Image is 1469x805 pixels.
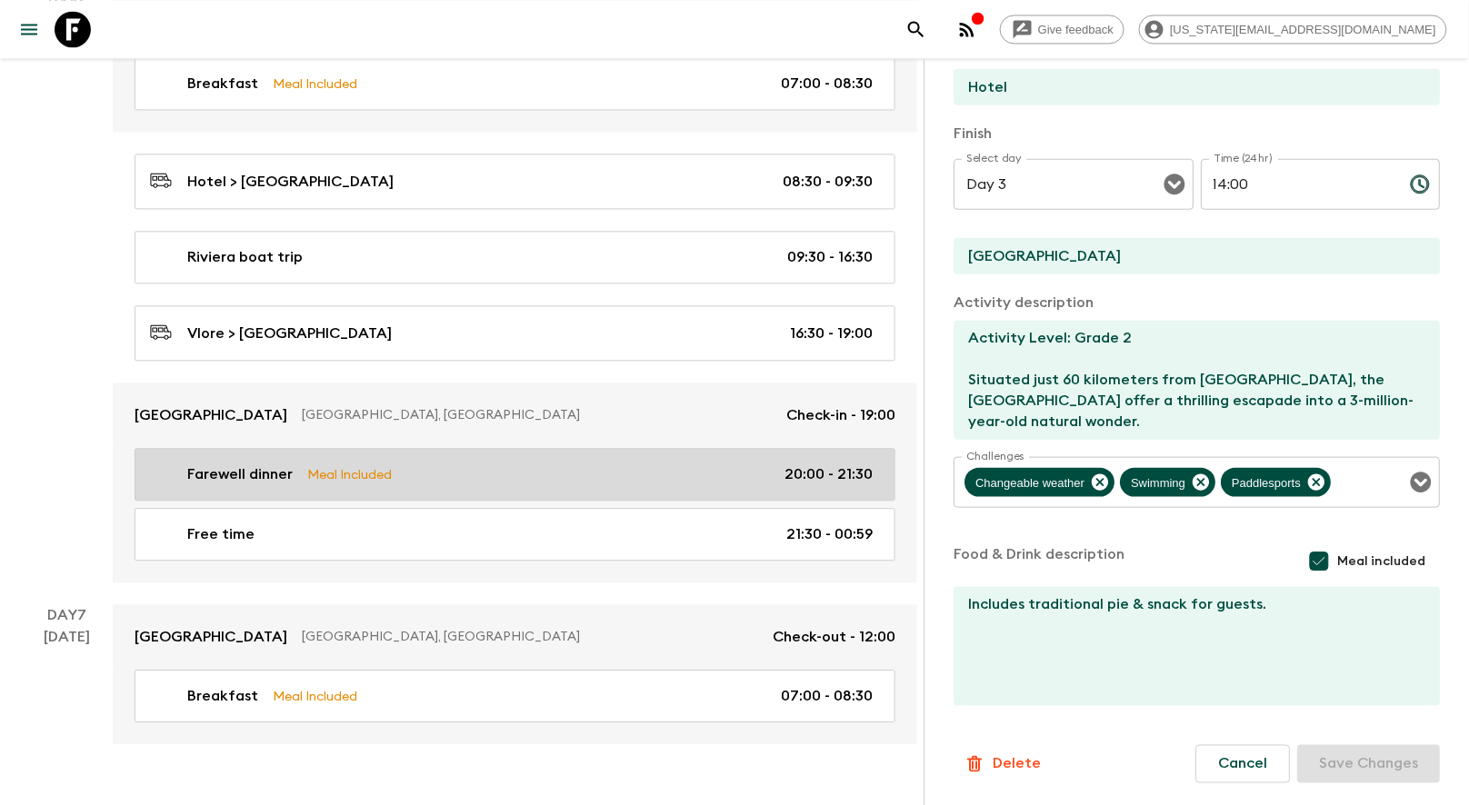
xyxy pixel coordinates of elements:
[966,151,1022,166] label: Select day
[273,686,357,706] p: Meal Included
[1028,23,1124,36] span: Give feedback
[966,449,1024,464] label: Challenges
[773,626,895,648] p: Check-out - 12:00
[954,123,1440,144] p: Finish
[964,472,1095,493] span: Changeable weather
[1201,159,1395,210] input: hh:mm
[954,587,1425,706] textarea: Includes traditional pie & snack for guests.
[135,508,895,561] a: Free time21:30 - 00:59
[113,604,917,670] a: [GEOGRAPHIC_DATA][GEOGRAPHIC_DATA], [GEOGRAPHIC_DATA]Check-out - 12:00
[1402,166,1438,203] button: Choose time, selected time is 2:00 PM
[1337,552,1425,571] span: Meal included
[307,464,392,484] p: Meal Included
[954,543,1124,580] p: Food & Drink description
[781,73,873,94] p: 07:00 - 08:30
[135,626,287,648] p: [GEOGRAPHIC_DATA]
[954,69,1425,105] input: Start Location
[1221,472,1312,493] span: Paddlesports
[187,463,293,485] p: Farewell dinner
[783,171,873,193] p: 08:30 - 09:30
[187,523,255,545] p: Free time
[302,628,758,646] p: [GEOGRAPHIC_DATA], [GEOGRAPHIC_DATA]
[187,685,258,707] p: Breakfast
[302,406,772,424] p: [GEOGRAPHIC_DATA], [GEOGRAPHIC_DATA]
[1120,468,1215,497] div: Swimming
[187,73,258,94] p: Breakfast
[1000,15,1124,44] a: Give feedback
[135,305,895,361] a: Vlore > [GEOGRAPHIC_DATA]16:30 - 19:00
[781,685,873,707] p: 07:00 - 08:30
[11,11,47,47] button: menu
[954,238,1425,274] input: End Location (leave blank if same as Start)
[22,604,113,626] p: Day 7
[113,383,917,448] a: [GEOGRAPHIC_DATA][GEOGRAPHIC_DATA], [GEOGRAPHIC_DATA]Check-in - 19:00
[993,753,1041,775] p: Delete
[787,246,873,268] p: 09:30 - 16:30
[273,74,357,94] p: Meal Included
[1139,15,1447,44] div: [US_STATE][EMAIL_ADDRESS][DOMAIN_NAME]
[135,57,895,110] a: BreakfastMeal Included07:00 - 08:30
[898,11,934,47] button: search adventures
[1162,172,1187,197] button: Open
[786,523,873,545] p: 21:30 - 00:59
[790,323,873,344] p: 16:30 - 19:00
[45,14,91,582] div: [DATE]
[1195,745,1290,783] button: Cancel
[784,463,873,485] p: 20:00 - 21:30
[964,468,1114,497] div: Changeable weather
[135,404,287,426] p: [GEOGRAPHIC_DATA]
[954,292,1440,313] p: Activity description
[187,246,303,268] p: Riviera boat trip
[786,404,895,426] p: Check-in - 19:00
[954,746,1051,782] button: Delete
[954,321,1425,440] textarea: Activity Level: Grade 2 Situated just 60 kilometers from [GEOGRAPHIC_DATA], the [GEOGRAPHIC_DATA]...
[45,626,91,744] div: [DATE]
[135,670,895,722] a: BreakfastMeal Included07:00 - 08:30
[135,154,895,209] a: Hotel > [GEOGRAPHIC_DATA]08:30 - 09:30
[1160,23,1446,36] span: [US_STATE][EMAIL_ADDRESS][DOMAIN_NAME]
[187,171,394,193] p: Hotel > [GEOGRAPHIC_DATA]
[135,448,895,501] a: Farewell dinnerMeal Included20:00 - 21:30
[135,231,895,283] a: Riviera boat trip09:30 - 16:30
[1120,472,1196,493] span: Swimming
[1214,151,1273,166] label: Time (24hr)
[187,323,392,344] p: Vlore > [GEOGRAPHIC_DATA]
[1408,470,1434,495] button: Open
[1221,468,1331,497] div: Paddlesports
